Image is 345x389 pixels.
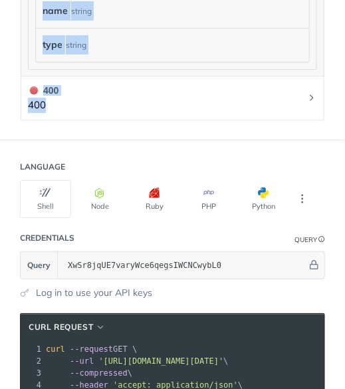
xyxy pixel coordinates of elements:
div: Query [294,235,317,245]
span: GET \ [46,344,137,354]
button: Python [238,180,289,218]
div: 400 [28,83,58,98]
button: Shell [20,180,71,218]
span: \ [46,368,132,378]
div: string [71,1,92,21]
span: cURL Request [29,321,93,333]
button: 400 400400 [28,83,317,113]
div: 3 [21,367,43,379]
span: '[URL][DOMAIN_NAME][DATE]' [98,356,223,366]
input: apikey [61,252,307,279]
span: --compressed [70,368,128,378]
span: curl [46,344,65,354]
i: Information [318,236,325,243]
button: Hide [307,259,321,272]
div: QueryInformation [294,235,325,245]
div: Language [20,161,65,173]
span: \ [46,356,229,366]
div: 2 [21,355,43,367]
button: Query [21,252,58,279]
button: Node [74,180,126,218]
label: type [43,35,62,55]
svg: More ellipsis [296,193,308,205]
svg: Chevron [306,92,317,103]
span: Query [27,259,51,271]
div: 1 [21,343,43,355]
button: PHP [183,180,235,218]
button: cURL Request [24,321,110,334]
span: --request [70,344,113,354]
div: Credentials [20,232,74,244]
p: 400 [28,98,58,113]
span: --url [70,356,94,366]
span: 400 [30,86,38,94]
button: Ruby [129,180,180,218]
a: Log in to use your API keys [36,286,152,300]
label: name [43,1,68,21]
div: string [66,35,86,55]
button: More Languages [292,189,312,209]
